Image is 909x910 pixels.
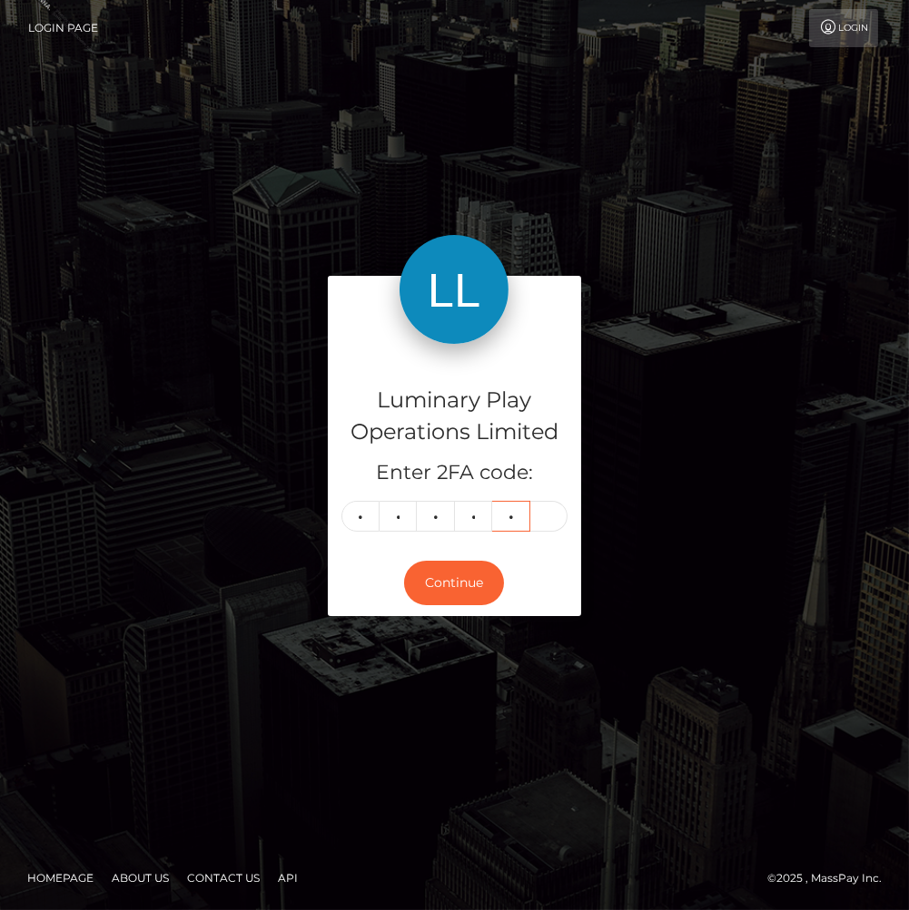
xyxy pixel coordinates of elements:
[20,864,101,892] a: Homepage
[180,864,267,892] a: Contact Us
[341,459,568,487] h5: Enter 2FA code:
[28,9,98,47] a: Login Page
[809,9,878,47] a: Login
[104,864,176,892] a: About Us
[271,864,305,892] a: API
[767,868,895,888] div: © 2025 , MassPay Inc.
[404,561,504,605] button: Continue
[400,235,509,344] img: Luminary Play Operations Limited
[341,385,568,448] h4: Luminary Play Operations Limited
